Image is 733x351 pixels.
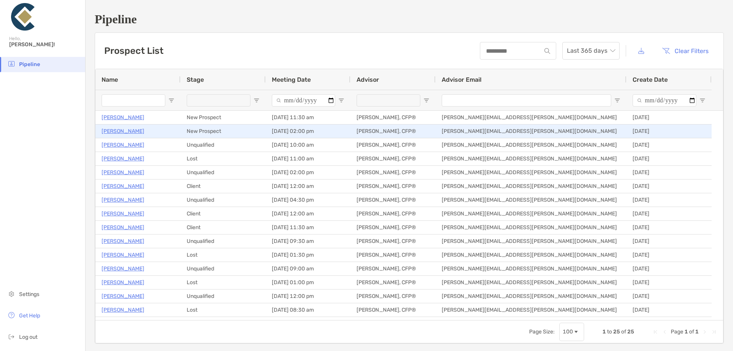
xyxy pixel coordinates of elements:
[95,12,724,26] h1: Pipeline
[689,328,694,335] span: of
[626,221,712,234] div: [DATE]
[7,332,16,341] img: logout icon
[436,235,626,248] div: [PERSON_NAME][EMAIL_ADDRESS][PERSON_NAME][DOMAIN_NAME]
[357,76,379,83] span: Advisor
[626,138,712,152] div: [DATE]
[626,303,712,317] div: [DATE]
[102,168,144,177] a: [PERSON_NAME]
[168,97,174,104] button: Open Filter Menu
[181,166,266,179] div: Unqualified
[350,248,436,262] div: [PERSON_NAME], CFP®
[102,305,144,315] a: [PERSON_NAME]
[181,221,266,234] div: Client
[621,328,626,335] span: of
[102,236,144,246] a: [PERSON_NAME]
[607,328,612,335] span: to
[436,248,626,262] div: [PERSON_NAME][EMAIL_ADDRESS][PERSON_NAME][DOMAIN_NAME]
[181,276,266,289] div: Lost
[7,289,16,298] img: settings icon
[102,126,144,136] a: [PERSON_NAME]
[626,152,712,165] div: [DATE]
[272,76,311,83] span: Meeting Date
[711,329,717,335] div: Last Page
[614,97,620,104] button: Open Filter Menu
[181,262,266,275] div: Unqualified
[181,152,266,165] div: Lost
[626,290,712,303] div: [DATE]
[266,193,350,207] div: [DATE] 04:30 pm
[102,94,165,107] input: Name Filter Input
[436,138,626,152] div: [PERSON_NAME][EMAIL_ADDRESS][PERSON_NAME][DOMAIN_NAME]
[602,328,606,335] span: 1
[350,111,436,124] div: [PERSON_NAME], CFP®
[350,235,436,248] div: [PERSON_NAME], CFP®
[436,152,626,165] div: [PERSON_NAME][EMAIL_ADDRESS][PERSON_NAME][DOMAIN_NAME]
[9,3,37,31] img: Zoe Logo
[181,125,266,138] div: New Prospect
[266,152,350,165] div: [DATE] 11:00 am
[102,250,144,260] a: [PERSON_NAME]
[436,166,626,179] div: [PERSON_NAME][EMAIL_ADDRESS][PERSON_NAME][DOMAIN_NAME]
[338,97,344,104] button: Open Filter Menu
[350,125,436,138] div: [PERSON_NAME], CFP®
[181,193,266,207] div: Unqualified
[253,97,260,104] button: Open Filter Menu
[436,125,626,138] div: [PERSON_NAME][EMAIL_ADDRESS][PERSON_NAME][DOMAIN_NAME]
[350,152,436,165] div: [PERSON_NAME], CFP®
[102,319,144,328] a: [PERSON_NAME]
[436,317,626,330] div: [PERSON_NAME][EMAIL_ADDRESS][PERSON_NAME][DOMAIN_NAME]
[685,328,688,335] span: 1
[266,276,350,289] div: [DATE] 01:00 pm
[266,138,350,152] div: [DATE] 10:00 am
[181,180,266,193] div: Client
[181,317,266,330] div: Unqualified
[350,221,436,234] div: [PERSON_NAME], CFP®
[19,334,37,340] span: Log out
[613,328,620,335] span: 25
[626,180,712,193] div: [DATE]
[7,311,16,320] img: get-help icon
[626,111,712,124] div: [DATE]
[662,329,668,335] div: Previous Page
[102,195,144,205] a: [PERSON_NAME]
[350,207,436,220] div: [PERSON_NAME], CFP®
[266,166,350,179] div: [DATE] 02:00 pm
[266,207,350,220] div: [DATE] 12:00 am
[181,207,266,220] div: Client
[102,278,144,287] a: [PERSON_NAME]
[695,328,699,335] span: 1
[187,76,204,83] span: Stage
[626,276,712,289] div: [DATE]
[671,328,683,335] span: Page
[266,180,350,193] div: [DATE] 12:00 am
[442,94,611,107] input: Advisor Email Filter Input
[626,248,712,262] div: [DATE]
[559,323,584,341] div: Page Size
[266,111,350,124] div: [DATE] 11:30 am
[102,223,144,232] a: [PERSON_NAME]
[436,111,626,124] div: [PERSON_NAME][EMAIL_ADDRESS][PERSON_NAME][DOMAIN_NAME]
[102,291,144,301] p: [PERSON_NAME]
[436,262,626,275] div: [PERSON_NAME][EMAIL_ADDRESS][PERSON_NAME][DOMAIN_NAME]
[350,180,436,193] div: [PERSON_NAME], CFP®
[266,317,350,330] div: [DATE] 08:30 am
[423,97,429,104] button: Open Filter Menu
[181,303,266,317] div: Lost
[626,125,712,138] div: [DATE]
[181,290,266,303] div: Unqualified
[102,209,144,218] a: [PERSON_NAME]
[436,290,626,303] div: [PERSON_NAME][EMAIL_ADDRESS][PERSON_NAME][DOMAIN_NAME]
[350,138,436,152] div: [PERSON_NAME], CFP®
[181,138,266,152] div: Unqualified
[626,207,712,220] div: [DATE]
[9,41,81,48] span: [PERSON_NAME]!
[627,328,634,335] span: 25
[102,113,144,122] a: [PERSON_NAME]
